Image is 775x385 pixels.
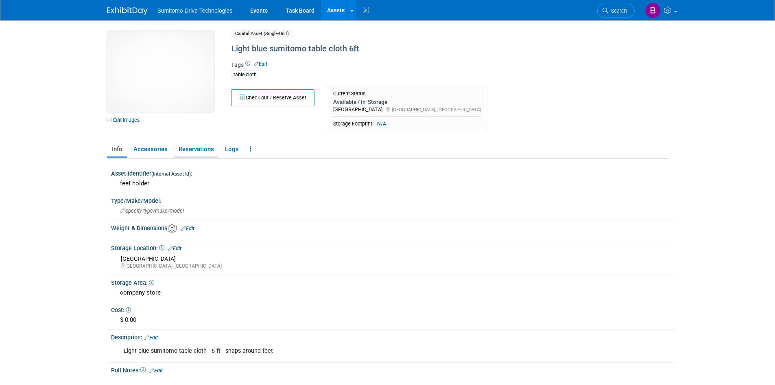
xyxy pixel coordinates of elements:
[231,70,259,79] div: table cloth
[111,167,675,178] div: Asset Identifier :
[375,120,389,128] span: N/A
[144,335,158,341] a: Edit
[645,3,661,18] img: Brittany Mitchell
[333,120,481,128] div: Storage Footprint:
[392,107,481,112] span: [GEOGRAPHIC_DATA], [GEOGRAPHIC_DATA]
[111,364,675,375] div: Pull Notes:
[111,222,675,233] div: Weight & Dimensions
[231,29,293,38] span: Capital Asset (Single-Unit)
[157,7,233,14] span: Sumitomo Drive Technologies
[231,89,314,106] button: Check out / Reserve Asset
[333,98,481,106] div: Available / In-Storage
[333,106,382,112] span: [GEOGRAPHIC_DATA]
[107,142,127,156] a: Info
[174,142,218,156] a: Reservations
[229,42,601,56] div: Light blue sumitomo table cloth 6ft
[117,314,668,326] div: $ 0.00
[107,115,143,125] a: Edit Images
[333,90,481,97] div: Current Status
[608,8,627,14] span: Search
[111,195,675,205] div: Type/Make/Model:
[181,226,194,231] a: Edit
[120,208,184,214] span: Specify type/make/model
[121,263,668,270] div: [GEOGRAPHIC_DATA], [GEOGRAPHIC_DATA]
[107,31,214,112] img: View Images
[117,286,668,299] div: company store
[111,279,154,286] span: Storage Area:
[129,142,172,156] a: Accessories
[111,242,675,253] div: Storage Location:
[168,224,177,233] img: Asset Weight and Dimensions
[231,61,601,84] div: Tags
[111,331,675,342] div: Description:
[107,7,148,15] img: ExhibitDay
[254,61,267,67] a: Edit
[220,142,243,156] a: Logs
[168,246,181,251] a: Edit
[151,171,191,177] small: (Internal Asset Id)
[111,304,675,314] div: Cost:
[149,368,163,374] a: Edit
[121,255,176,262] span: [GEOGRAPHIC_DATA]
[597,4,635,18] a: Search
[118,343,568,359] div: Light blue sumitomo table cloth - 6 ft - snaps around feet
[117,177,668,190] div: feet holder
